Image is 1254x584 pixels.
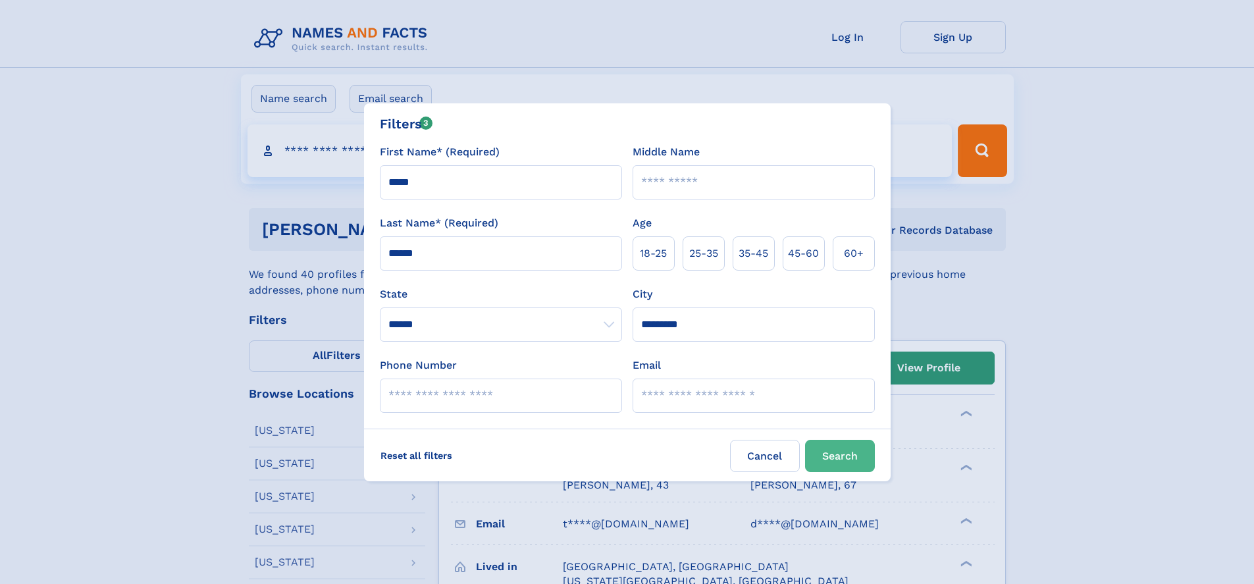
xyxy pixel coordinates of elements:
div: Filters [380,114,433,134]
label: City [633,286,652,302]
button: Search [805,440,875,472]
span: 60+ [844,246,864,261]
label: Phone Number [380,358,457,373]
label: Cancel [730,440,800,472]
span: 25‑35 [689,246,718,261]
label: Reset all filters [372,440,461,471]
span: 35‑45 [739,246,768,261]
label: Last Name* (Required) [380,215,498,231]
span: 45‑60 [788,246,819,261]
label: State [380,286,622,302]
label: Email [633,358,661,373]
label: First Name* (Required) [380,144,500,160]
span: 18‑25 [640,246,667,261]
label: Age [633,215,652,231]
label: Middle Name [633,144,700,160]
